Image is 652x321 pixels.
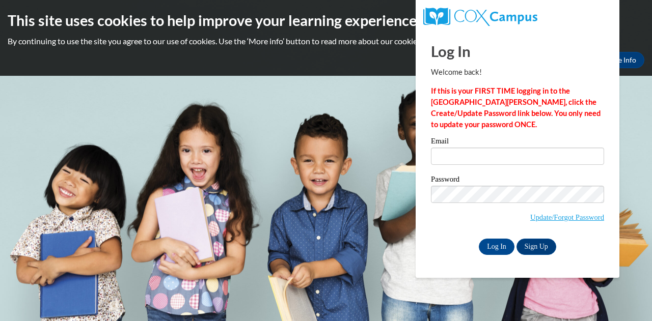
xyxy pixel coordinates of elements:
input: Log In [479,239,514,255]
a: Sign Up [517,239,556,255]
a: More Info [596,52,644,68]
label: Email [431,137,604,148]
strong: If this is your FIRST TIME logging in to the [GEOGRAPHIC_DATA][PERSON_NAME], click the Create/Upd... [431,86,601,129]
p: By continuing to use the site you agree to our use of cookies. Use the ‘More info’ button to read... [8,36,644,47]
label: Password [431,176,604,186]
h1: Log In [431,41,604,62]
a: Update/Forgot Password [530,213,604,221]
img: COX Campus [423,8,537,26]
h2: This site uses cookies to help improve your learning experience. [8,10,644,31]
p: Welcome back! [431,67,604,78]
